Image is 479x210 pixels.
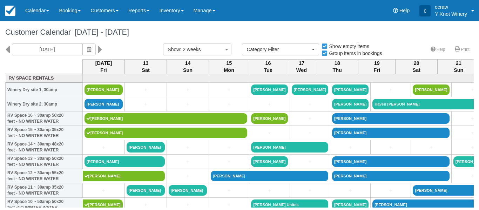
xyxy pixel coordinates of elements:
p: Y Knot Winery [435,11,467,18]
a: + [85,187,123,194]
a: [PERSON_NAME] [127,185,165,196]
a: + [211,86,247,94]
a: + [211,158,247,165]
a: + [127,201,165,209]
th: RV Space 13 ~ 30amp 50x20 feet - NO WINTER WATER [6,155,83,169]
a: Print [451,45,474,55]
th: RV Space 12 ~ 30amp 55x20 feet - NO WINTER WATER [6,169,83,183]
a: + [292,158,328,165]
th: RV Space 11 ~ 30amp 35x20 feet - NO WINTER WATER [6,183,83,198]
a: + [169,201,207,209]
span: Help [399,8,410,13]
a: + [85,144,123,151]
a: + [413,144,449,151]
a: + [251,187,288,194]
a: [PERSON_NAME] [251,156,288,167]
p: ccraw [435,4,467,11]
th: 15 Mon [209,59,249,74]
button: Category Filter [242,43,319,55]
a: [PERSON_NAME] [332,99,369,109]
a: + [292,115,328,122]
a: [PERSON_NAME] [251,84,288,95]
th: 16 Tue [249,59,287,74]
a: [PERSON_NAME] [332,156,450,167]
a: + [372,187,409,194]
button: Show: 2 weeks [163,43,231,55]
a: + [292,129,328,137]
th: RV Space 15 ~ 30amp 35x20 feet - NO WINTER WATER [6,126,83,140]
a: [PERSON_NAME] [127,142,165,153]
th: 20 Sat [396,59,438,74]
a: + [251,129,288,137]
a: + [251,101,288,108]
th: RV Space 16 ~ 30amp 50x20 feet - NO WINTER WATER [6,111,83,126]
a: + [211,101,247,108]
a: [PERSON_NAME] [169,185,207,196]
img: checkfront-main-nav-mini-logo.png [5,6,15,16]
a: [PERSON_NAME] [251,113,288,124]
th: 14 Sun [167,59,209,74]
h1: Customer Calendar [5,28,474,36]
a: RV Space Rentals [7,75,81,82]
a: + [211,187,247,194]
a: [PERSON_NAME] [211,171,328,181]
a: + [332,187,369,194]
a: + [169,158,207,165]
a: [PERSON_NAME] [85,113,247,124]
a: [PERSON_NAME] [292,84,328,95]
a: [PERSON_NAME] [332,171,450,181]
th: 13 Sat [125,59,167,74]
div: c [419,5,431,16]
a: [PERSON_NAME] [85,156,165,167]
a: [PERSON_NAME] [332,199,369,210]
label: Group items in bookings [321,48,387,59]
a: [PERSON_NAME] [251,142,328,153]
i: Help [393,8,398,13]
th: 19 Fri [358,59,396,74]
span: : 2 weeks [180,47,201,52]
span: [DATE] - [DATE] [71,28,129,36]
a: [PERSON_NAME] [332,84,369,95]
span: Category Filter [247,46,310,53]
a: [PERSON_NAME] [85,84,123,95]
th: Winery Dry site 1, 30amp [6,83,83,97]
a: + [169,172,207,180]
a: [PERSON_NAME] [83,171,165,181]
a: + [372,86,409,94]
label: Show empty items [321,41,374,52]
a: [PERSON_NAME] [332,128,450,138]
span: Group items in bookings [321,50,388,55]
a: [PERSON_NAME] [85,99,123,109]
th: 17 Wed [287,59,316,74]
th: Winery Dry site 2, 30amp [6,97,83,111]
a: + [127,86,165,94]
a: + [372,144,409,151]
a: [PERSON_NAME] Unites [251,199,328,210]
th: RV Space 14 ~ 30amp 48x20 feet - NO WINTER WATER [6,140,83,155]
a: [PERSON_NAME] [413,84,449,95]
a: + [169,101,207,108]
th: 18 Thu [316,59,358,74]
a: + [211,144,247,151]
a: [PERSON_NAME] [83,199,123,210]
a: + [292,101,328,108]
a: + [211,201,247,209]
a: + [169,144,207,151]
a: Help [426,45,450,55]
a: [PERSON_NAME] [332,113,450,124]
a: + [169,86,207,94]
span: Show [168,47,180,52]
th: [DATE] Fri [83,59,125,74]
a: + [127,101,165,108]
a: [PERSON_NAME] [85,128,247,138]
a: + [332,144,369,151]
a: + [292,187,328,194]
span: Show empty items [321,43,375,48]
